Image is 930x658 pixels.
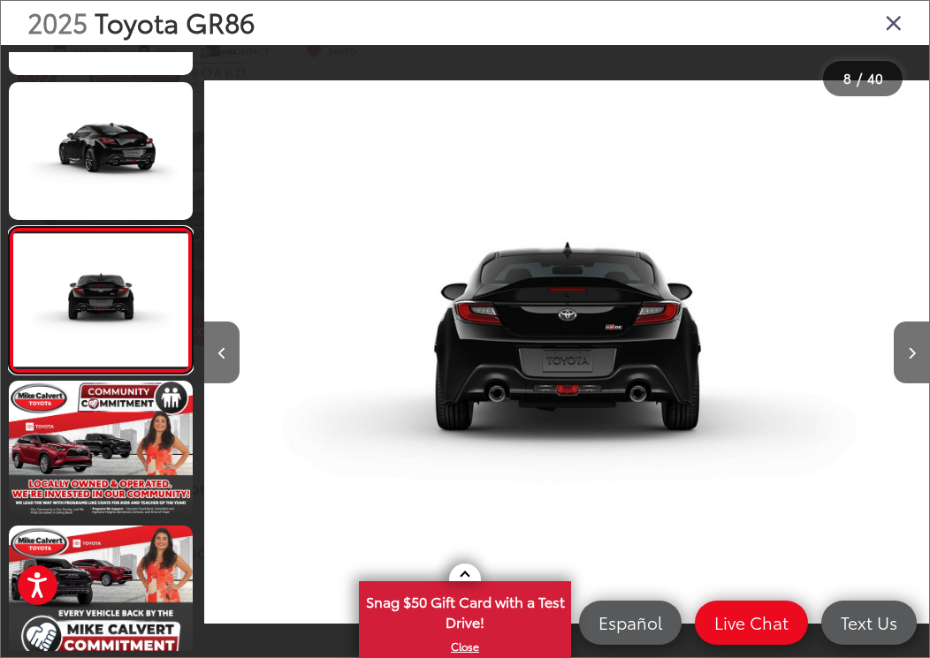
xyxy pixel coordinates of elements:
span: Español [590,611,671,633]
a: Español [579,601,682,645]
span: 2025 [27,3,88,41]
span: Text Us [832,611,906,633]
div: 2025 Toyota GR86 GR86 Premium 7 [204,56,929,648]
span: Snag $50 Gift Card with a Test Drive! [361,583,569,637]
button: Next image [894,321,929,383]
button: Previous image [204,321,240,383]
i: Close gallery [885,11,903,34]
img: 2025 Toyota GR86 GR86 Premium [7,379,194,519]
img: 2025 Toyota GR86 GR86 Premium [11,233,190,367]
span: / [855,72,864,85]
img: 2025 Toyota GR86 GR86 Premium [204,56,929,648]
a: Live Chat [695,601,808,645]
a: Text Us [821,601,917,645]
span: Toyota GR86 [95,3,255,41]
span: 40 [867,68,883,87]
img: 2025 Toyota GR86 GR86 Premium [7,80,194,221]
span: Live Chat [705,611,797,633]
span: 8 [843,68,851,87]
